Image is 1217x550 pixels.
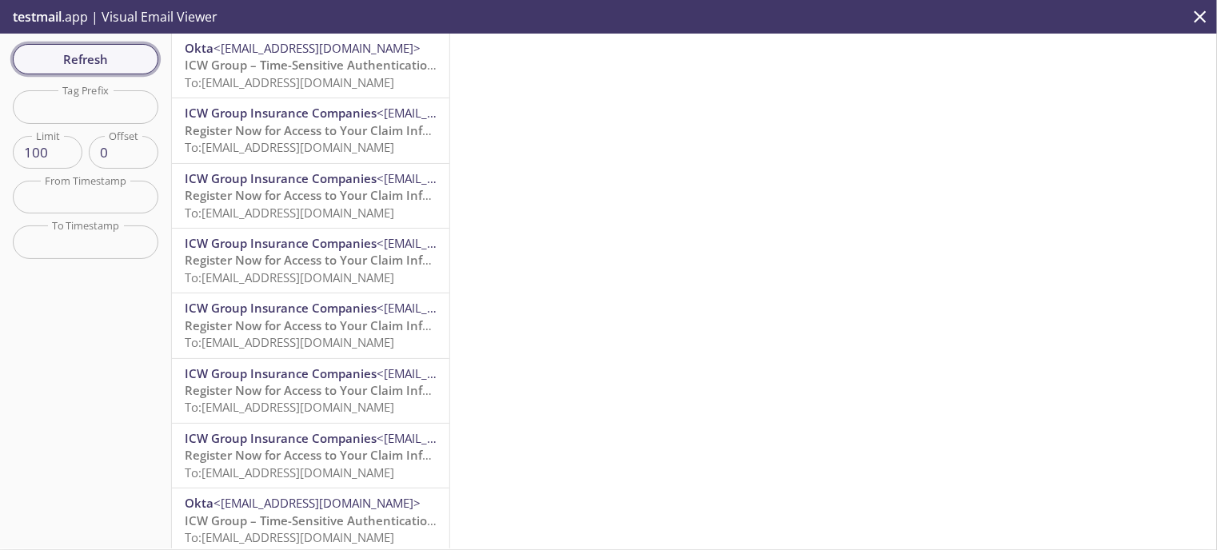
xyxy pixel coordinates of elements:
[185,399,394,415] span: To: [EMAIL_ADDRESS][DOMAIN_NAME]
[13,8,62,26] span: testmail
[213,495,421,511] span: <[EMAIL_ADDRESS][DOMAIN_NAME]>
[377,105,584,121] span: <[EMAIL_ADDRESS][DOMAIN_NAME]>
[185,334,394,350] span: To: [EMAIL_ADDRESS][DOMAIN_NAME]
[377,235,584,251] span: <[EMAIL_ADDRESS][DOMAIN_NAME]>
[185,235,377,251] span: ICW Group Insurance Companies
[185,512,468,528] span: ICW Group – Time-Sensitive Authentication Code
[377,170,584,186] span: <[EMAIL_ADDRESS][DOMAIN_NAME]>
[185,300,377,316] span: ICW Group Insurance Companies
[185,464,394,480] span: To: [EMAIL_ADDRESS][DOMAIN_NAME]
[185,447,476,463] span: Register Now for Access to Your Claim Information
[185,252,476,268] span: Register Now for Access to Your Claim Information
[185,495,213,511] span: Okta
[185,269,394,285] span: To: [EMAIL_ADDRESS][DOMAIN_NAME]
[172,424,449,488] div: ICW Group Insurance Companies<[EMAIL_ADDRESS][DOMAIN_NAME]>Register Now for Access to Your Claim ...
[185,430,377,446] span: ICW Group Insurance Companies
[185,205,394,221] span: To: [EMAIL_ADDRESS][DOMAIN_NAME]
[185,187,476,203] span: Register Now for Access to Your Claim Information
[185,139,394,155] span: To: [EMAIL_ADDRESS][DOMAIN_NAME]
[185,105,377,121] span: ICW Group Insurance Companies
[172,34,449,98] div: Okta<[EMAIL_ADDRESS][DOMAIN_NAME]>ICW Group – Time-Sensitive Authentication CodeTo:[EMAIL_ADDRESS...
[185,170,377,186] span: ICW Group Insurance Companies
[172,98,449,162] div: ICW Group Insurance Companies<[EMAIL_ADDRESS][DOMAIN_NAME]>Register Now for Access to Your Claim ...
[377,365,584,381] span: <[EMAIL_ADDRESS][DOMAIN_NAME]>
[185,529,394,545] span: To: [EMAIL_ADDRESS][DOMAIN_NAME]
[172,293,449,357] div: ICW Group Insurance Companies<[EMAIL_ADDRESS][DOMAIN_NAME]>Register Now for Access to Your Claim ...
[213,40,421,56] span: <[EMAIL_ADDRESS][DOMAIN_NAME]>
[185,382,476,398] span: Register Now for Access to Your Claim Information
[172,229,449,293] div: ICW Group Insurance Companies<[EMAIL_ADDRESS][DOMAIN_NAME]>Register Now for Access to Your Claim ...
[185,365,377,381] span: ICW Group Insurance Companies
[26,49,146,70] span: Refresh
[185,122,476,138] span: Register Now for Access to Your Claim Information
[185,74,394,90] span: To: [EMAIL_ADDRESS][DOMAIN_NAME]
[185,40,213,56] span: Okta
[13,44,158,74] button: Refresh
[185,317,476,333] span: Register Now for Access to Your Claim Information
[185,57,468,73] span: ICW Group – Time-Sensitive Authentication Code
[172,359,449,423] div: ICW Group Insurance Companies<[EMAIL_ADDRESS][DOMAIN_NAME]>Register Now for Access to Your Claim ...
[377,300,584,316] span: <[EMAIL_ADDRESS][DOMAIN_NAME]>
[172,164,449,228] div: ICW Group Insurance Companies<[EMAIL_ADDRESS][DOMAIN_NAME]>Register Now for Access to Your Claim ...
[377,430,584,446] span: <[EMAIL_ADDRESS][DOMAIN_NAME]>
